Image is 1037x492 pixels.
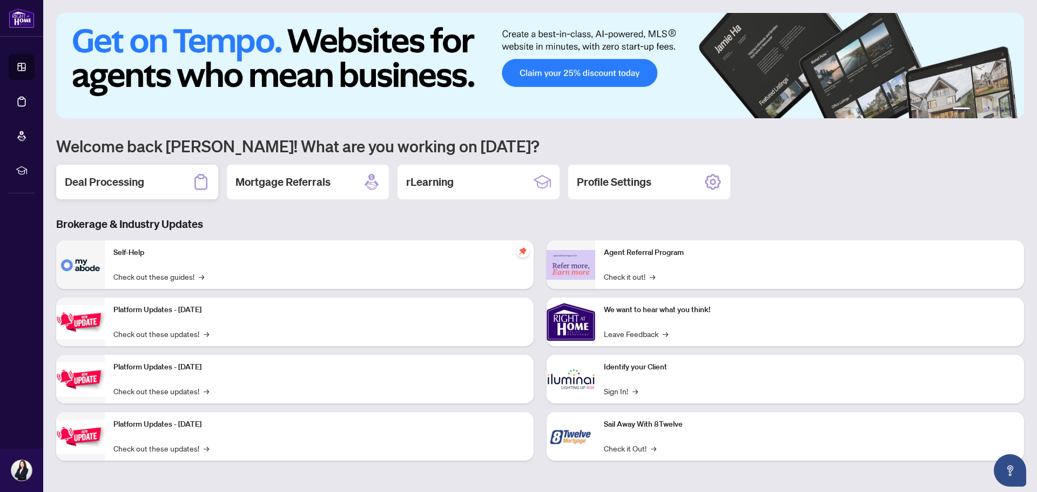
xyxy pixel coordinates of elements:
[113,385,209,397] a: Check out these updates!→
[113,442,209,454] a: Check out these updates!→
[113,247,525,259] p: Self-Help
[953,107,970,112] button: 1
[604,247,1015,259] p: Agent Referral Program
[9,8,35,28] img: logo
[199,271,204,282] span: →
[56,240,105,289] img: Self-Help
[604,419,1015,430] p: Sail Away With 8Twelve
[235,174,331,190] h2: Mortgage Referrals
[604,361,1015,373] p: Identify your Client
[56,217,1024,232] h3: Brokerage & Industry Updates
[994,454,1026,487] button: Open asap
[406,174,454,190] h2: rLearning
[650,271,655,282] span: →
[974,107,979,112] button: 2
[113,328,209,340] a: Check out these updates!→
[992,107,996,112] button: 4
[604,385,638,397] a: Sign In!→
[516,245,529,258] span: pushpin
[651,442,656,454] span: →
[604,271,655,282] a: Check it out!→
[604,328,668,340] a: Leave Feedback→
[113,419,525,430] p: Platform Updates - [DATE]
[56,420,105,454] img: Platform Updates - June 23, 2025
[11,460,32,481] img: Profile Icon
[56,136,1024,156] h1: Welcome back [PERSON_NAME]! What are you working on [DATE]?
[113,271,204,282] a: Check out these guides!→
[1000,107,1005,112] button: 5
[663,328,668,340] span: →
[56,362,105,396] img: Platform Updates - July 8, 2025
[547,412,595,461] img: Sail Away With 8Twelve
[547,250,595,280] img: Agent Referral Program
[604,304,1015,316] p: We want to hear what you think!
[547,355,595,403] img: Identify your Client
[113,361,525,373] p: Platform Updates - [DATE]
[604,442,656,454] a: Check it Out!→
[632,385,638,397] span: →
[204,328,209,340] span: →
[56,13,1024,118] img: Slide 0
[113,304,525,316] p: Platform Updates - [DATE]
[547,298,595,346] img: We want to hear what you think!
[204,385,209,397] span: →
[577,174,651,190] h2: Profile Settings
[65,174,144,190] h2: Deal Processing
[204,442,209,454] span: →
[1009,107,1013,112] button: 6
[983,107,987,112] button: 3
[56,305,105,339] img: Platform Updates - July 21, 2025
